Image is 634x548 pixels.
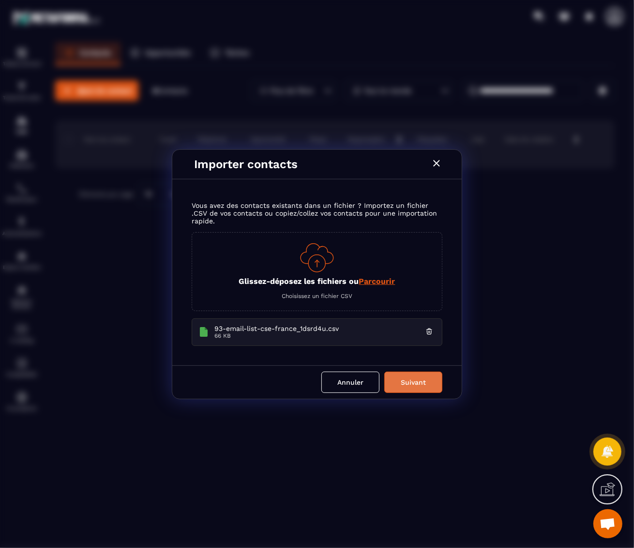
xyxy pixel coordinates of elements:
p: Vous avez des contacts existants dans un fichier ? Importez un fichier .CSV de vos contacts ou co... [192,202,442,232]
a: Mở cuộc trò chuyện [593,509,622,538]
p: 93-email-list-cse-france_1dsrd4u.csv [214,325,423,332]
p: 66 KB [214,332,423,339]
img: Cloud Icon [300,243,334,272]
button: {{ $t('contact_import.remove_file') }} [423,325,436,340]
button: Suivant [384,372,442,393]
p: Glissez-déposez les fichiers ou [239,277,395,286]
span: Parcourir [359,277,395,286]
span: Choisissez un fichier CSV [282,293,352,299]
button: Annuler [321,372,379,393]
img: File Icon [198,326,210,338]
p: Importer contacts [194,157,431,171]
